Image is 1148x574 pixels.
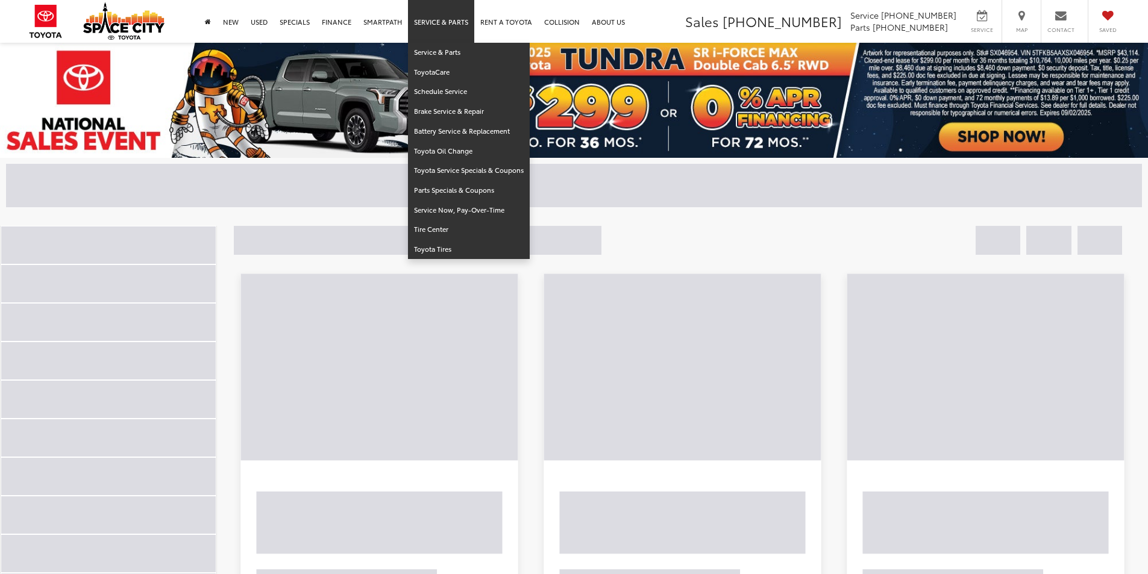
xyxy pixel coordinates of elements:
a: Brake Service & Repair [408,102,530,122]
span: Saved [1094,26,1121,34]
a: Parts Specials & Coupons [408,181,530,201]
a: Toyota Service Specials & Coupons [408,161,530,181]
a: Service Now, Pay-Over-Time [408,201,530,220]
span: Service [850,9,879,21]
a: Tire Center: Opens in a new tab [408,220,530,240]
span: Map [1008,26,1035,34]
a: Service & Parts [408,43,530,63]
span: Parts [850,21,870,33]
a: Toyota Tires [408,240,530,259]
span: Sales [685,11,719,31]
span: [PHONE_NUMBER] [881,9,956,21]
span: Contact [1047,26,1074,34]
a: Battery Service & Replacement [408,122,530,142]
span: [PHONE_NUMBER] [873,21,948,33]
a: Toyota Oil Change [408,142,530,161]
img: Space City Toyota [83,2,165,40]
a: ToyotaCare [408,63,530,83]
a: Schedule Service [408,82,530,102]
span: Service [968,26,996,34]
span: [PHONE_NUMBER] [723,11,842,31]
